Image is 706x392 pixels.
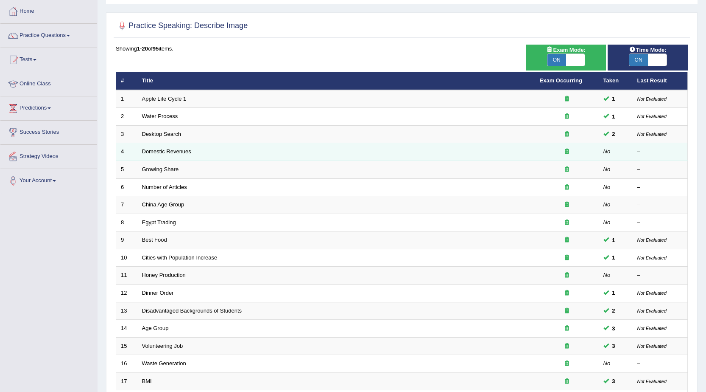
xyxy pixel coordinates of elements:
a: Domestic Revenues [142,148,191,155]
div: Exam occurring question [540,166,594,174]
em: No [603,201,611,208]
div: Exam occurring question [540,307,594,315]
td: 9 [116,231,137,249]
a: Apple Life Cycle 1 [142,96,187,102]
div: Exam occurring question [540,219,594,227]
a: Egypt Trading [142,219,176,226]
a: Disadvantaged Backgrounds of Students [142,307,242,314]
div: Exam occurring question [540,130,594,138]
th: Title [137,72,535,90]
a: Exam Occurring [540,77,582,84]
small: Not Evaluated [637,237,667,243]
td: 8 [116,214,137,231]
div: Exam occurring question [540,254,594,262]
td: 10 [116,249,137,267]
span: You can still take this question [609,94,619,103]
h2: Practice Speaking: Describe Image [116,20,248,32]
td: 11 [116,267,137,285]
a: Cities with Population Increase [142,254,218,261]
div: – [637,183,683,192]
span: You can still take this question [609,377,619,386]
small: Not Evaluated [637,132,667,137]
small: Not Evaluated [637,96,667,102]
span: You can still take this question [609,130,619,138]
small: Not Evaluated [637,344,667,349]
td: 7 [116,196,137,214]
small: Not Evaluated [637,326,667,331]
a: Age Group [142,325,169,331]
td: 4 [116,143,137,161]
td: 5 [116,161,137,179]
div: – [637,166,683,174]
td: 15 [116,337,137,355]
small: Not Evaluated [637,308,667,313]
b: 95 [153,45,159,52]
div: – [637,201,683,209]
div: Exam occurring question [540,378,594,386]
span: Exam Mode: [543,45,589,54]
span: You can still take this question [609,236,619,245]
div: Showing of items. [116,45,688,53]
a: China Age Group [142,201,184,208]
div: Exam occurring question [540,236,594,244]
b: 1-20 [137,45,148,52]
div: Exam occurring question [540,201,594,209]
a: Desktop Search [142,131,181,137]
em: No [603,272,611,278]
td: 2 [116,108,137,126]
a: Online Class [0,72,97,93]
a: Predictions [0,96,97,118]
div: – [637,271,683,279]
a: Water Process [142,113,178,119]
span: Time Mode: [626,45,670,54]
em: No [603,184,611,190]
a: Success Stories [0,121,97,142]
span: ON [547,54,566,66]
div: Exam occurring question [540,148,594,156]
div: Exam occurring question [540,342,594,350]
td: 1 [116,90,137,108]
a: Growing Share [142,166,179,172]
div: – [637,360,683,368]
span: You can still take this question [609,253,619,262]
td: 16 [116,355,137,373]
em: No [603,148,611,155]
td: 14 [116,320,137,338]
a: Strategy Videos [0,145,97,166]
a: Tests [0,48,97,69]
td: 12 [116,284,137,302]
a: Your Account [0,169,97,190]
em: No [603,219,611,226]
a: Waste Generation [142,360,186,367]
div: – [637,148,683,156]
td: 3 [116,125,137,143]
a: Dinner Order [142,290,174,296]
td: 6 [116,178,137,196]
th: Taken [599,72,633,90]
span: ON [629,54,648,66]
div: Exam occurring question [540,271,594,279]
span: You can still take this question [609,112,619,121]
a: Best Food [142,237,167,243]
span: You can still take this question [609,288,619,297]
em: No [603,360,611,367]
small: Not Evaluated [637,114,667,119]
small: Not Evaluated [637,379,667,384]
a: Honey Production [142,272,186,278]
a: Number of Articles [142,184,187,190]
div: – [637,219,683,227]
div: Exam occurring question [540,183,594,192]
th: Last Result [633,72,688,90]
span: You can still take this question [609,341,619,350]
small: Not Evaluated [637,290,667,296]
div: Exam occurring question [540,113,594,121]
td: 13 [116,302,137,320]
span: You can still take this question [609,324,619,333]
a: Volunteering Job [142,343,183,349]
th: # [116,72,137,90]
div: Exam occurring question [540,360,594,368]
td: 17 [116,372,137,390]
div: Exam occurring question [540,289,594,297]
a: Practice Questions [0,24,97,45]
span: You can still take this question [609,306,619,315]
